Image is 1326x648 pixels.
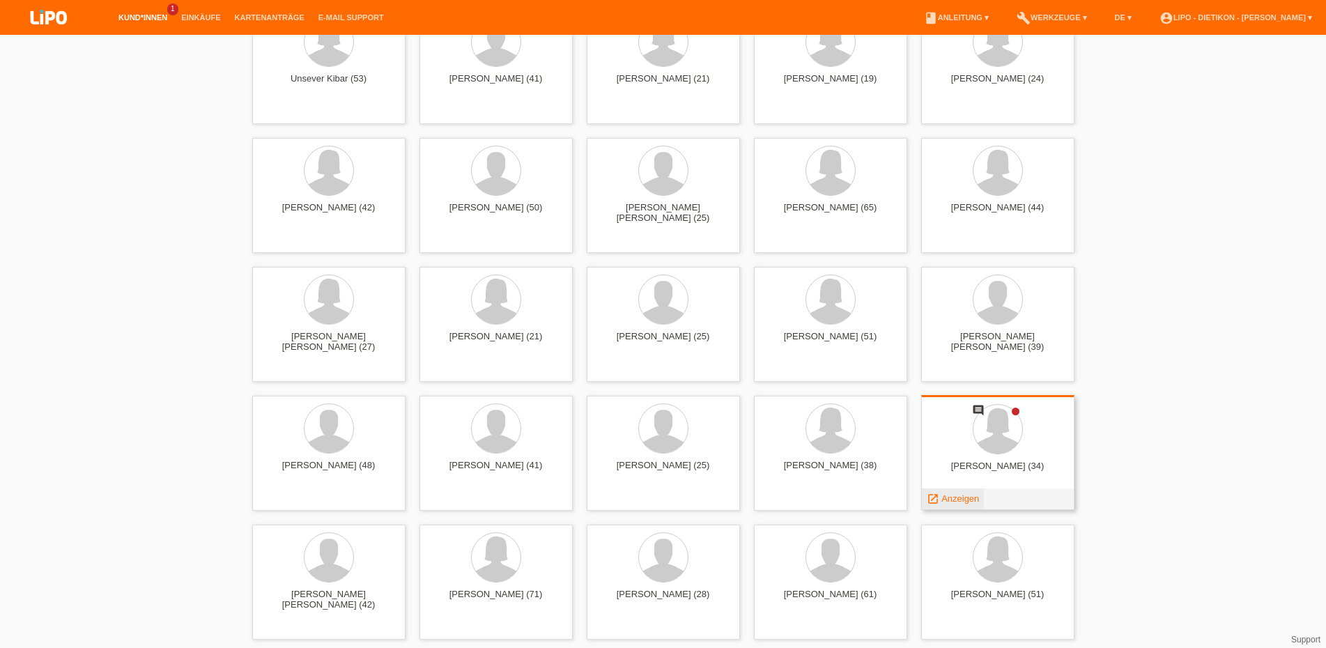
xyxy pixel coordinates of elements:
[228,13,311,22] a: Kartenanträge
[932,589,1063,611] div: [PERSON_NAME] (51)
[431,73,562,95] div: [PERSON_NAME] (41)
[765,460,896,482] div: [PERSON_NAME] (38)
[932,73,1063,95] div: [PERSON_NAME] (24)
[263,73,394,95] div: Unsever Kibar (53)
[431,589,562,611] div: [PERSON_NAME] (71)
[1017,11,1031,25] i: build
[311,13,391,22] a: E-Mail Support
[263,331,394,353] div: [PERSON_NAME] [PERSON_NAME] (27)
[765,331,896,353] div: [PERSON_NAME] (51)
[765,73,896,95] div: [PERSON_NAME] (19)
[932,331,1063,353] div: [PERSON_NAME] [PERSON_NAME] (39)
[431,331,562,353] div: [PERSON_NAME] (21)
[14,29,84,39] a: LIPO pay
[598,202,729,224] div: [PERSON_NAME] [PERSON_NAME] (25)
[765,589,896,611] div: [PERSON_NAME] (61)
[263,202,394,224] div: [PERSON_NAME] (42)
[1108,13,1139,22] a: DE ▾
[1152,13,1319,22] a: account_circleLIPO - Dietikon - [PERSON_NAME] ▾
[598,73,729,95] div: [PERSON_NAME] (21)
[924,11,938,25] i: book
[941,493,979,504] span: Anzeigen
[598,460,729,482] div: [PERSON_NAME] (25)
[927,493,980,504] a: launch Anzeigen
[598,331,729,353] div: [PERSON_NAME] (25)
[263,589,394,611] div: [PERSON_NAME] [PERSON_NAME] (42)
[917,13,996,22] a: bookAnleitung ▾
[111,13,174,22] a: Kund*innen
[167,3,178,15] span: 1
[932,461,1063,483] div: [PERSON_NAME] (34)
[431,460,562,482] div: [PERSON_NAME] (41)
[174,13,227,22] a: Einkäufe
[431,202,562,224] div: [PERSON_NAME] (50)
[1291,635,1320,645] a: Support
[972,404,985,419] div: Neuer Kommentar
[765,202,896,224] div: [PERSON_NAME] (65)
[972,404,985,417] i: comment
[932,202,1063,224] div: [PERSON_NAME] (44)
[927,493,939,505] i: launch
[1010,13,1094,22] a: buildWerkzeuge ▾
[1159,11,1173,25] i: account_circle
[263,460,394,482] div: [PERSON_NAME] (48)
[598,589,729,611] div: [PERSON_NAME] (28)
